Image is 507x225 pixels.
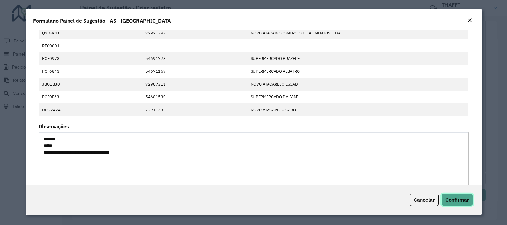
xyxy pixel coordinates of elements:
span: Confirmar [445,197,469,203]
h4: Formulário Painel de Sugestão - AS - [GEOGRAPHIC_DATA] [33,17,173,25]
button: Confirmar [441,194,473,206]
td: PCF6843 [39,65,81,78]
td: REC0001 [39,39,81,52]
td: PCF0F63 [39,91,81,103]
td: SUPERMERCADO ALBATRO [247,65,408,78]
td: 54681530 [142,91,247,103]
td: SUPERMERCADO DA FAMI [247,91,408,103]
td: 54671167 [142,65,247,78]
em: Fechar [467,18,472,23]
td: 54691778 [142,52,247,65]
button: Close [465,17,474,25]
td: 72907311 [142,78,247,91]
td: QYD8610 [39,26,81,39]
span: Cancelar [414,197,435,203]
label: Observações [39,123,69,130]
td: NOVO ATACAREJO CABO [247,103,408,116]
td: NOVO ATACADO COMERCIO DE ALIMENTOS LTDA [247,26,408,39]
td: SUPERMERCADO PRAZERE [247,52,408,65]
td: 72911333 [142,103,247,116]
td: JBQ1B30 [39,78,81,91]
button: Cancelar [410,194,439,206]
td: 72921392 [142,26,247,39]
td: NOVO ATACAREJO ESCAD [247,78,408,91]
td: DPG2424 [39,103,81,116]
td: PCF0973 [39,52,81,65]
